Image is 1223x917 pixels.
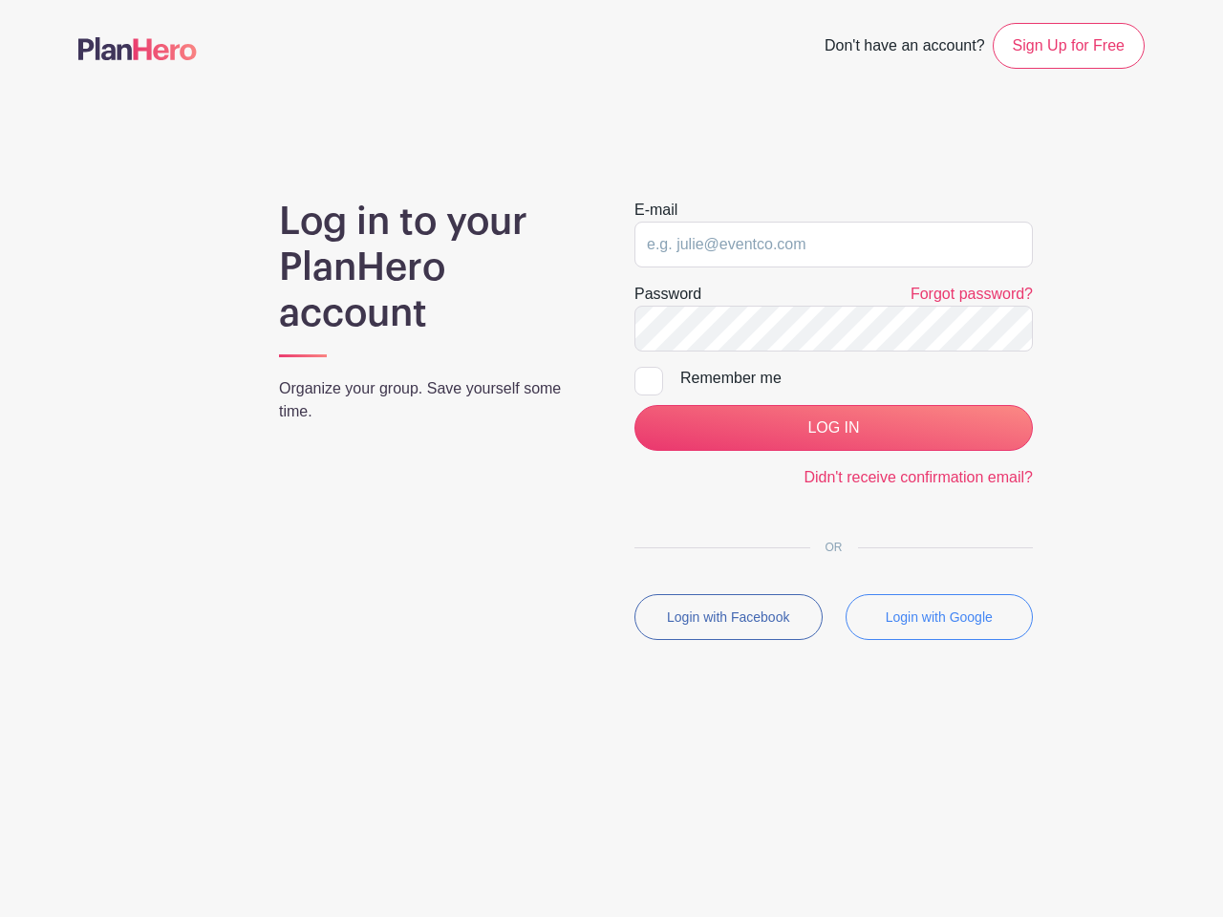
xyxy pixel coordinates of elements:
label: E-mail [634,199,677,222]
a: Forgot password? [911,286,1033,302]
span: Don't have an account? [825,27,985,69]
button: Login with Google [846,594,1034,640]
a: Sign Up for Free [993,23,1145,69]
label: Password [634,283,701,306]
small: Login with Google [886,609,993,625]
span: OR [810,541,858,554]
p: Organize your group. Save yourself some time. [279,377,589,423]
img: logo-507f7623f17ff9eddc593b1ce0a138ce2505c220e1c5a4e2b4648c50719b7d32.svg [78,37,197,60]
h1: Log in to your PlanHero account [279,199,589,336]
div: Remember me [680,367,1033,390]
button: Login with Facebook [634,594,823,640]
a: Didn't receive confirmation email? [804,469,1033,485]
input: LOG IN [634,405,1033,451]
small: Login with Facebook [667,609,789,625]
input: e.g. julie@eventco.com [634,222,1033,267]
